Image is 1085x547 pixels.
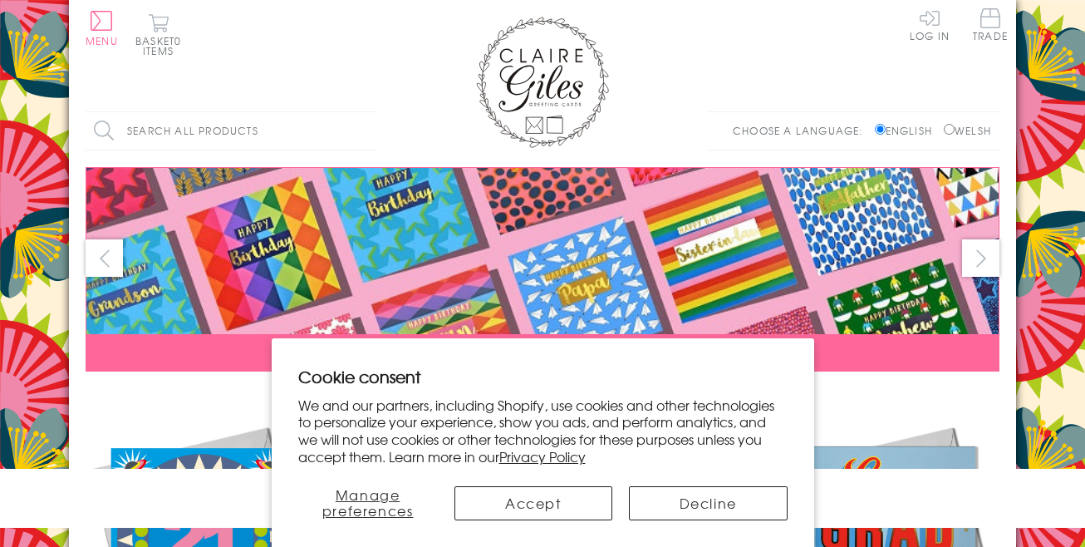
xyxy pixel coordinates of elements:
span: Trade [973,8,1008,41]
input: English [875,124,886,135]
span: 0 items [143,33,181,58]
span: Manage preferences [322,485,414,520]
p: Choose a language: [733,123,871,138]
button: prev [86,239,123,277]
img: Claire Giles Greetings Cards [476,17,609,148]
button: Basket0 items [135,13,181,56]
button: next [962,239,999,277]
h2: Cookie consent [298,365,788,388]
input: Search [360,112,376,150]
button: Menu [86,11,118,46]
p: We and our partners, including Shopify, use cookies and other technologies to personalize your ex... [298,397,788,466]
input: Search all products [86,112,376,150]
a: Log In [910,8,950,41]
a: Trade [973,8,1008,44]
button: Manage preferences [298,486,438,520]
a: Privacy Policy [499,446,586,466]
label: English [875,123,940,138]
input: Welsh [944,124,955,135]
button: Decline [629,486,787,520]
div: Carousel Pagination [86,384,999,410]
label: Welsh [944,123,991,138]
button: Accept [454,486,612,520]
span: Menu [86,33,118,48]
